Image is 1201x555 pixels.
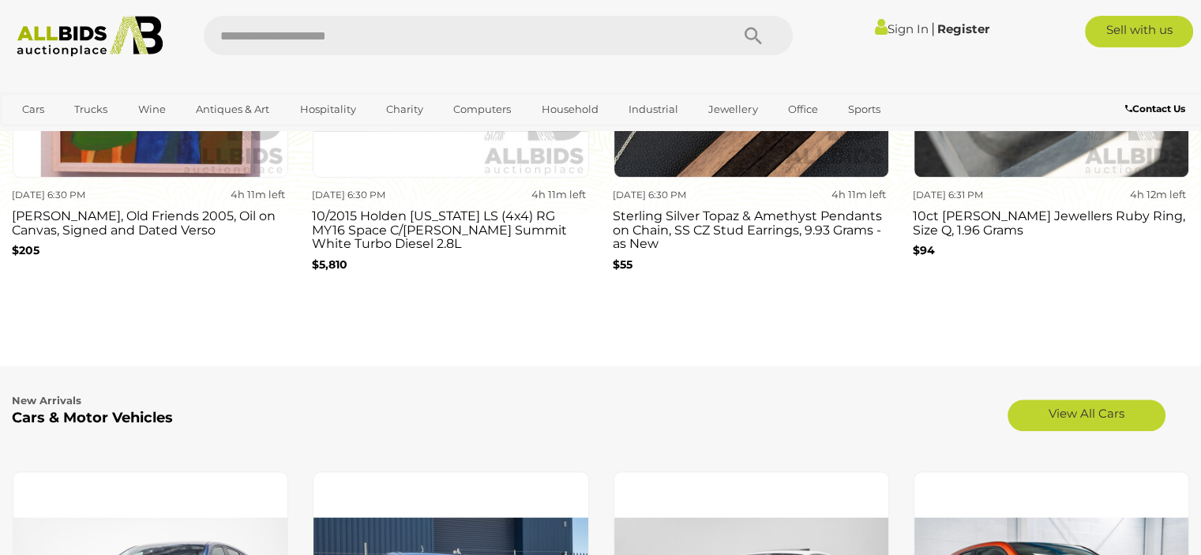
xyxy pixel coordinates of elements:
strong: 4h 11m left [531,188,585,201]
h3: Sterling Silver Topaz & Amethyst Pendants on Chain, SS CZ Stud Earrings, 9.93 Grams - as New [613,205,889,251]
h3: [PERSON_NAME], Old Friends 2005, Oil on Canvas, Signed and Dated Verso [12,205,288,237]
a: Jewellery [698,96,768,122]
img: Allbids.com.au [9,16,171,57]
b: $205 [12,243,39,257]
h3: 10ct [PERSON_NAME] Jewellers Ruby Ring, Size Q, 1.96 Grams [913,205,1189,237]
a: Contact Us [1125,100,1189,118]
b: $94 [913,243,935,257]
a: Hospitality [290,96,366,122]
b: Cars & Motor Vehicles [12,409,173,426]
div: [DATE] 6:30 PM [312,186,445,204]
a: Household [531,96,609,122]
a: Sign In [874,21,928,36]
div: [DATE] 6:30 PM [12,186,144,204]
strong: 4h 11m left [231,188,285,201]
span: | [930,20,934,37]
h3: 10/2015 Holden [US_STATE] LS (4x4) RG MY16 Space C/[PERSON_NAME] Summit White Turbo Diesel 2.8L [312,205,588,251]
a: Trucks [64,96,118,122]
a: [GEOGRAPHIC_DATA] [12,122,144,148]
strong: 4h 12m left [1130,188,1186,201]
a: View All Cars [1008,399,1165,431]
a: Computers [443,96,521,122]
div: [DATE] 6:31 PM [913,186,1045,204]
strong: 4h 11m left [831,188,886,201]
a: Register [936,21,989,36]
b: $55 [613,257,632,272]
b: $5,810 [312,257,347,272]
a: Industrial [618,96,689,122]
a: Office [778,96,828,122]
a: Antiques & Art [186,96,280,122]
a: Sell with us [1085,16,1193,47]
a: Sports [838,96,891,122]
button: Search [714,16,793,55]
div: [DATE] 6:30 PM [613,186,745,204]
b: New Arrivals [12,394,81,407]
a: Cars [12,96,54,122]
a: Wine [128,96,176,122]
b: Contact Us [1125,103,1185,114]
a: Charity [376,96,433,122]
